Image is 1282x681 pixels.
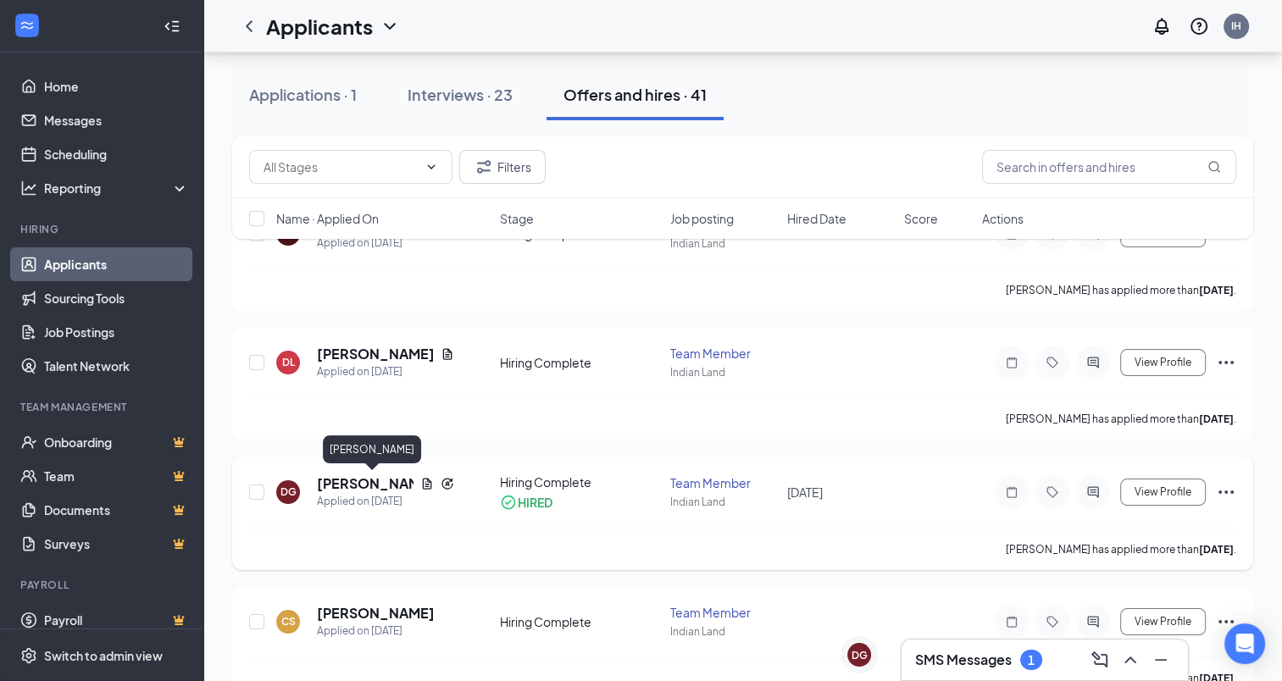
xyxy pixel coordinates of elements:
div: Switch to admin view [44,647,163,664]
svg: WorkstreamLogo [19,17,36,34]
div: Indian Land [670,365,777,379]
svg: QuestionInfo [1189,16,1209,36]
div: Payroll [20,578,186,592]
div: [PERSON_NAME] [323,435,421,463]
svg: Reapply [441,477,454,490]
a: OnboardingCrown [44,425,189,459]
input: Search in offers and hires [982,150,1236,184]
div: DL [282,355,295,369]
div: Applied on [DATE] [317,623,435,639]
svg: ChevronUp [1120,650,1140,670]
div: DG [280,484,297,499]
svg: Document [441,347,454,361]
span: View Profile [1135,357,1191,368]
svg: Notifications [1152,16,1172,36]
div: Team Member [670,474,777,491]
svg: Minimize [1151,650,1171,670]
span: Job posting [670,210,734,227]
div: Open Intercom Messenger [1224,623,1265,664]
a: Applicants [44,247,189,281]
svg: Analysis [20,180,37,197]
svg: ChevronDown [425,160,438,174]
svg: Note [1002,356,1022,369]
div: Team Management [20,400,186,414]
svg: Ellipses [1216,482,1236,502]
a: Talent Network [44,349,189,383]
svg: Note [1002,615,1022,628]
span: Score [904,210,938,227]
b: [DATE] [1199,412,1234,425]
svg: Collapse [164,18,180,35]
span: View Profile [1135,616,1191,628]
div: CS [281,614,296,628]
a: Sourcing Tools [44,281,189,315]
button: Filter Filters [459,150,546,184]
button: View Profile [1120,349,1206,376]
svg: ChevronDown [380,16,400,36]
div: Hiring Complete [500,473,660,490]
button: View Profile [1120,479,1206,506]
a: Home [44,69,189,103]
b: [DATE] [1199,284,1234,296]
div: DG [852,648,868,662]
div: Applications · 1 [249,84,357,105]
div: Hiring Complete [500,354,660,371]
svg: Tag [1042,356,1063,369]
a: Job Postings [44,315,189,349]
div: Team Member [670,345,777,362]
div: Applied on [DATE] [317,493,454,510]
svg: ActiveChat [1083,615,1103,628]
div: Indian Land [670,495,777,509]
div: Hiring Complete [500,613,660,630]
svg: Note [1002,485,1022,499]
a: PayrollCrown [44,603,189,637]
h3: SMS Messages [915,651,1012,669]
span: Hired Date [787,210,846,227]
div: Team Member [670,604,777,621]
h1: Applicants [266,12,373,41]
button: ChevronUp [1117,646,1144,673]
div: Indian Land [670,624,777,639]
svg: MagnifyingGlass [1207,160,1221,174]
svg: Tag [1042,615,1063,628]
div: Applied on [DATE] [317,363,454,380]
div: Reporting [44,180,190,197]
h5: [PERSON_NAME] [317,604,435,623]
h5: [PERSON_NAME] [317,345,434,363]
svg: ActiveChat [1083,356,1103,369]
button: View Profile [1120,608,1206,635]
svg: Ellipses [1216,612,1236,632]
svg: ChevronLeft [239,16,259,36]
svg: CheckmarkCircle [500,494,517,511]
a: Messages [44,103,189,137]
span: Stage [500,210,534,227]
div: 1 [1028,653,1035,667]
b: [DATE] [1199,543,1234,556]
div: HIRED [518,494,552,511]
div: IH [1231,19,1241,33]
p: [PERSON_NAME] has applied more than . [1006,542,1236,556]
svg: Document [420,477,434,490]
svg: ActiveChat [1083,485,1103,499]
a: Scheduling [44,137,189,171]
svg: Settings [20,647,37,664]
div: Interviews · 23 [408,84,513,105]
span: Actions [982,210,1024,227]
h5: [PERSON_NAME] [317,474,413,493]
a: SurveysCrown [44,527,189,561]
a: DocumentsCrown [44,493,189,527]
input: All Stages [264,158,418,176]
p: [PERSON_NAME] has applied more than . [1006,412,1236,426]
button: Minimize [1147,646,1174,673]
svg: Ellipses [1216,352,1236,373]
a: TeamCrown [44,459,189,493]
div: Hiring [20,222,186,236]
span: View Profile [1135,486,1191,498]
svg: ComposeMessage [1090,650,1110,670]
span: Name · Applied On [276,210,379,227]
svg: Filter [474,157,494,177]
svg: Tag [1042,485,1063,499]
div: Offers and hires · 41 [563,84,707,105]
p: [PERSON_NAME] has applied more than . [1006,283,1236,297]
